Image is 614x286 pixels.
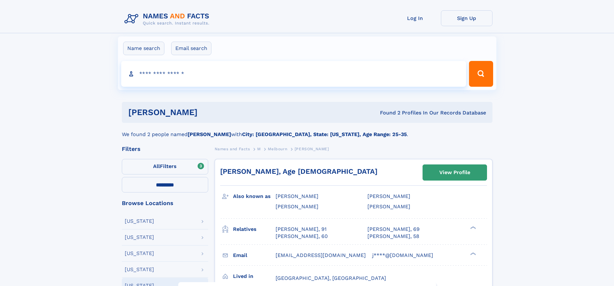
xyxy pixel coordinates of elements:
button: Search Button [469,61,493,87]
div: ❯ [469,225,476,230]
label: Name search [123,42,164,55]
label: Filters [122,159,208,174]
div: We found 2 people named with . [122,123,492,138]
span: [PERSON_NAME] [367,193,410,199]
span: [EMAIL_ADDRESS][DOMAIN_NAME] [276,252,366,258]
a: [PERSON_NAME], 58 [367,233,419,240]
div: Browse Locations [122,200,208,206]
span: All [153,163,160,169]
div: ❯ [469,251,476,256]
h3: Lived in [233,271,276,282]
span: Melbourn [268,147,287,151]
b: City: [GEOGRAPHIC_DATA], State: [US_STATE], Age Range: 25-35 [242,131,407,137]
b: [PERSON_NAME] [188,131,231,137]
span: [GEOGRAPHIC_DATA], [GEOGRAPHIC_DATA] [276,275,386,281]
span: [PERSON_NAME] [295,147,329,151]
label: Email search [171,42,211,55]
div: [US_STATE] [125,251,154,256]
a: [PERSON_NAME], 69 [367,226,420,233]
a: Melbourn [268,145,287,153]
h3: Email [233,250,276,261]
div: [US_STATE] [125,219,154,224]
input: search input [121,61,466,87]
span: [PERSON_NAME] [276,193,318,199]
a: View Profile [423,165,487,180]
span: [PERSON_NAME] [367,203,410,210]
a: [PERSON_NAME], 60 [276,233,328,240]
div: [US_STATE] [125,235,154,240]
a: Names and Facts [215,145,250,153]
span: M [257,147,261,151]
a: Log In [389,10,441,26]
h3: Also known as [233,191,276,202]
a: [PERSON_NAME], 91 [276,226,326,233]
div: Found 2 Profiles In Our Records Database [289,109,486,116]
a: Sign Up [441,10,492,26]
div: View Profile [439,165,470,180]
a: M [257,145,261,153]
span: [PERSON_NAME] [276,203,318,210]
h3: Relatives [233,224,276,235]
a: [PERSON_NAME], Age [DEMOGRAPHIC_DATA] [220,167,377,175]
h1: [PERSON_NAME] [128,108,289,116]
div: [US_STATE] [125,267,154,272]
img: Logo Names and Facts [122,10,215,28]
div: Filters [122,146,208,152]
